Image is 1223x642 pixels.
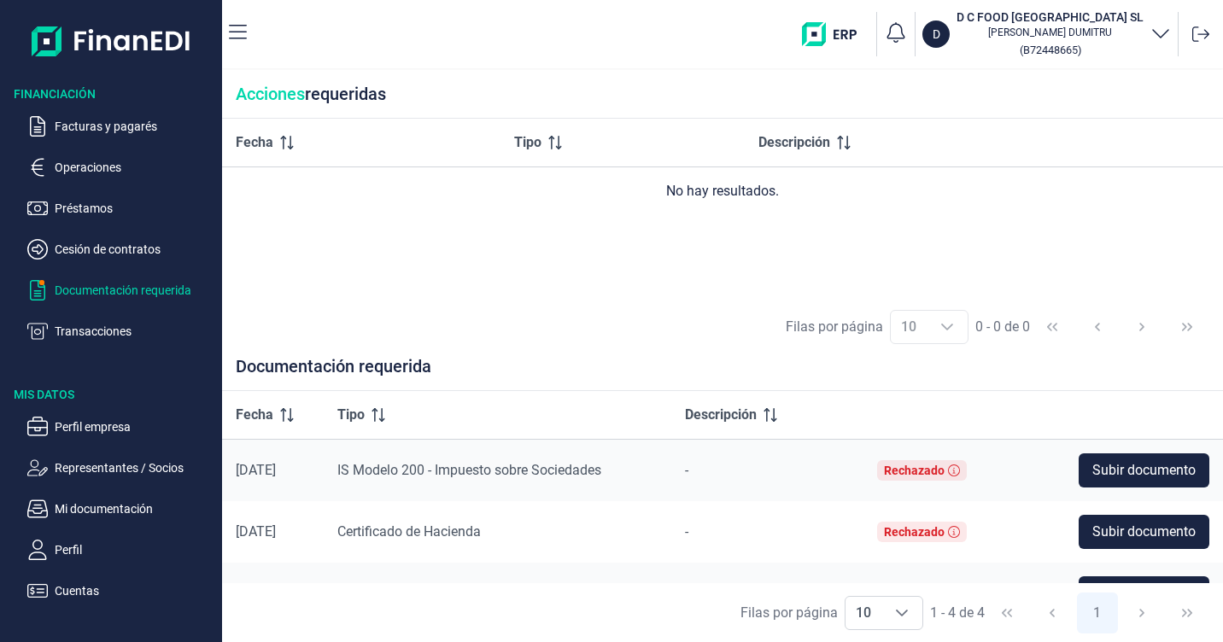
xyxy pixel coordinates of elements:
button: Representantes / Socios [27,458,215,478]
button: Previous Page [1032,592,1073,633]
span: Subir documento [1092,583,1196,604]
button: First Page [986,592,1027,633]
div: No hay resultados. [236,181,1209,201]
button: Subir documento [1079,453,1209,487]
p: Perfil empresa [55,417,215,437]
button: Last Page [1167,592,1208,633]
p: Perfil [55,540,215,560]
p: Facturas y pagarés [55,116,215,137]
span: - [685,462,688,478]
div: Filas por página [740,603,838,623]
button: Cesión de contratos [27,239,215,260]
span: Descripción [758,132,830,153]
button: Subir documento [1079,515,1209,549]
button: First Page [1032,306,1073,347]
span: Fecha [236,132,273,153]
p: [PERSON_NAME] DUMITRU [957,26,1144,39]
button: Mi documentación [27,499,215,519]
div: Rechazado [884,464,945,477]
button: Cuentas [27,581,215,601]
div: Choose [881,597,922,629]
p: Mi documentación [55,499,215,519]
div: Filas por página [786,317,883,337]
button: Next Page [1121,306,1162,347]
button: Perfil [27,540,215,560]
span: Descripción [685,405,757,425]
span: Certificado de Hacienda [337,523,481,540]
button: Previous Page [1077,306,1118,347]
button: Last Page [1167,306,1208,347]
p: Cuentas [55,581,215,601]
button: Perfil empresa [27,417,215,437]
div: Documentación requerida [222,356,1223,391]
button: Next Page [1121,592,1162,633]
button: Page 1 [1077,592,1118,633]
button: DD C FOOD [GEOGRAPHIC_DATA] SL[PERSON_NAME] DUMITRU(B72448665) [922,9,1171,60]
p: Cesión de contratos [55,239,215,260]
span: 0 - 0 de 0 [975,320,1030,334]
span: Subir documento [1092,460,1196,481]
p: Transacciones [55,321,215,341]
span: Tipo [337,405,365,425]
div: [DATE] [236,523,310,540]
button: Documentación requerida [27,280,215,301]
p: Representantes / Socios [55,458,215,478]
span: Tipo [514,132,541,153]
div: Rechazado [884,525,945,539]
small: Copiar cif [1020,44,1081,56]
p: Documentación requerida [55,280,215,301]
div: [DATE] [236,462,310,479]
span: - [685,523,688,540]
img: erp [802,22,869,46]
button: Facturas y pagarés [27,116,215,137]
button: Operaciones [27,157,215,178]
button: Préstamos [27,198,215,219]
div: requeridas [222,70,1223,119]
button: Transacciones [27,321,215,341]
img: Logo de aplicación [32,14,191,68]
span: Acciones [236,84,305,104]
span: 1 - 4 de 4 [930,606,985,620]
span: IS Modelo 200 - Impuesto sobre Sociedades [337,462,601,478]
p: Operaciones [55,157,215,178]
div: Choose [927,311,968,343]
span: 10 [846,597,881,629]
p: Préstamos [55,198,215,219]
span: Subir documento [1092,522,1196,542]
button: Subir documento [1079,576,1209,610]
h3: D C FOOD [GEOGRAPHIC_DATA] SL [957,9,1144,26]
p: D [933,26,940,43]
span: Fecha [236,405,273,425]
